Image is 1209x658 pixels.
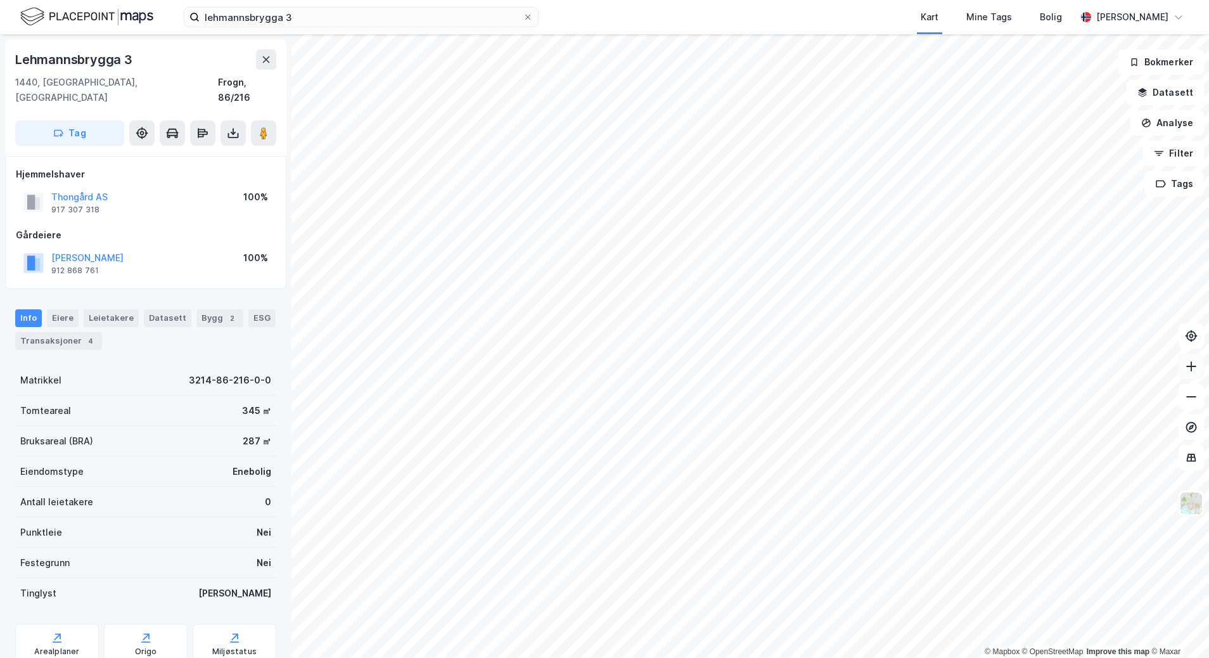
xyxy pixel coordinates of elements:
[226,312,238,325] div: 2
[218,75,276,105] div: Frogn, 86/216
[20,403,71,418] div: Tomteareal
[1146,597,1209,658] iframe: Chat Widget
[1096,10,1168,25] div: [PERSON_NAME]
[243,434,271,449] div: 287 ㎡
[20,586,56,601] div: Tinglyst
[34,647,79,657] div: Arealplaner
[265,494,271,510] div: 0
[257,555,271,571] div: Nei
[16,167,276,182] div: Hjemmelshaver
[1087,647,1149,656] a: Improve this map
[257,525,271,540] div: Nei
[20,555,70,571] div: Festegrunn
[16,228,276,243] div: Gårdeiere
[1040,10,1062,25] div: Bolig
[15,75,218,105] div: 1440, [GEOGRAPHIC_DATA], [GEOGRAPHIC_DATA]
[20,434,93,449] div: Bruksareal (BRA)
[248,309,276,327] div: ESG
[1145,171,1204,197] button: Tags
[1143,141,1204,166] button: Filter
[966,10,1012,25] div: Mine Tags
[196,309,243,327] div: Bygg
[144,309,191,327] div: Datasett
[20,373,61,388] div: Matrikkel
[84,309,139,327] div: Leietakere
[15,120,124,146] button: Tag
[243,250,268,266] div: 100%
[200,8,523,27] input: Søk på adresse, matrikkel, gårdeiere, leietakere eller personer
[1179,491,1203,515] img: Z
[189,373,271,388] div: 3214-86-216-0-0
[51,205,99,215] div: 917 307 318
[84,335,97,347] div: 4
[1127,80,1204,105] button: Datasett
[15,49,135,70] div: Lehmannsbrygga 3
[20,494,93,510] div: Antall leietakere
[20,464,84,479] div: Eiendomstype
[1146,597,1209,658] div: Kontrollprogram for chat
[242,403,271,418] div: 345 ㎡
[985,647,1020,656] a: Mapbox
[51,266,99,276] div: 912 868 761
[212,647,257,657] div: Miljøstatus
[1118,49,1204,75] button: Bokmerker
[47,309,79,327] div: Eiere
[135,647,157,657] div: Origo
[1130,110,1204,136] button: Analyse
[1022,647,1084,656] a: OpenStreetMap
[20,525,62,540] div: Punktleie
[243,190,268,205] div: 100%
[20,6,153,28] img: logo.f888ab2527a4732fd821a326f86c7f29.svg
[15,309,42,327] div: Info
[921,10,938,25] div: Kart
[15,332,102,350] div: Transaksjoner
[198,586,271,601] div: [PERSON_NAME]
[233,464,271,479] div: Enebolig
